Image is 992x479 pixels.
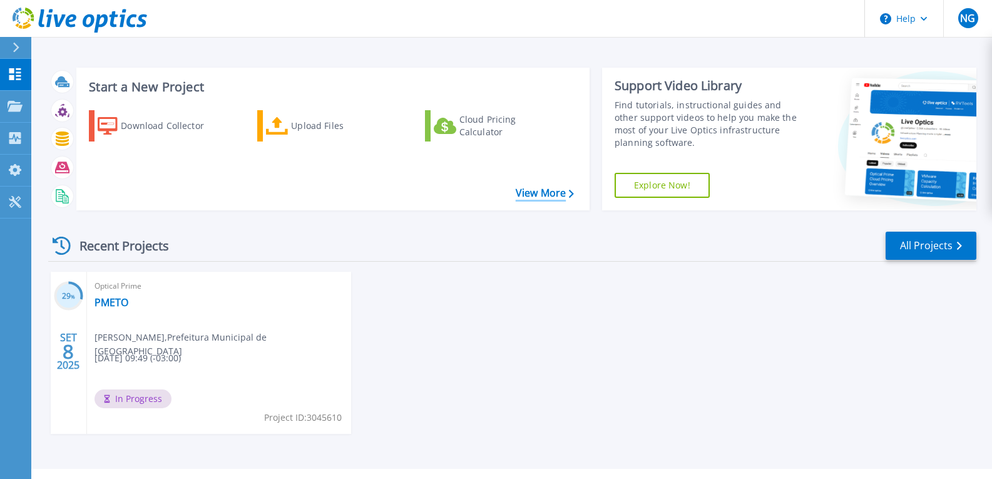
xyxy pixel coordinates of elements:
a: Explore Now! [615,173,710,198]
span: 8 [63,346,74,357]
span: NG [960,13,975,23]
span: In Progress [95,389,171,408]
a: Download Collector [89,110,228,142]
a: PMETO [95,296,128,309]
span: % [71,293,75,300]
div: Support Video Library [615,78,803,94]
div: Recent Projects [48,230,186,261]
span: Project ID: 3045610 [264,411,342,425]
div: Cloud Pricing Calculator [459,113,560,138]
div: Upload Files [291,113,391,138]
div: Download Collector [121,113,221,138]
span: [DATE] 09:49 (-03:00) [95,351,181,365]
a: All Projects [886,232,976,260]
div: SET 2025 [56,329,80,374]
h3: Start a New Project [89,80,573,94]
a: Upload Files [257,110,397,142]
span: Optical Prime [95,279,344,293]
div: Find tutorials, instructional guides and other support videos to help you make the most of your L... [615,99,803,149]
span: [PERSON_NAME] , Prefeitura Municipal de [GEOGRAPHIC_DATA] [95,331,351,358]
a: Cloud Pricing Calculator [425,110,565,142]
a: View More [516,187,574,199]
h3: 29 [54,289,83,304]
